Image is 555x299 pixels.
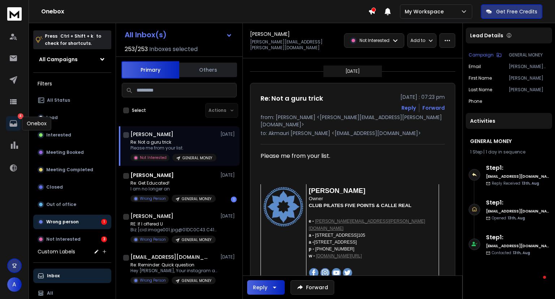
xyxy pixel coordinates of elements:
span: a - [309,240,314,245]
h6: [EMAIL_ADDRESS][DOMAIN_NAME] [486,174,549,179]
p: [PERSON_NAME] [509,75,549,81]
p: My Workspace [405,8,447,15]
div: | [470,149,548,155]
span: Owner [309,196,323,201]
h1: [PERSON_NAME] [250,30,290,38]
p: [DATE] [220,172,237,178]
p: Please me from your list. [130,145,216,151]
h3: Custom Labels [38,248,75,255]
h6: Step 1 : [486,198,549,207]
span: e - [309,219,314,224]
img: c7JOFcyphDtnwzDrgwxZ3tx36ddd20iFnlF2IVMr6x-1yMAzTrD1fjHo7VbJcToCKuzxzMbinkn_CsU6Ns4zyJ9CxRoHW2Hxr... [263,187,303,227]
button: Campaign [469,52,502,58]
img: VSFc0AATsnQWYFnaV5GEblNGJ9Vtc7BZsiMMLjwgjtTPrWmx1D_kdKc70DwyPeHXZFrtMDc6S0DhZk_pczyaZOIgvSA0xlcgR... [309,268,319,278]
div: 1 [231,197,237,202]
span: 13th, Aug [522,181,539,186]
font: [STREET_ADDRESS] [314,240,357,245]
button: Reply [247,280,285,295]
p: Meeting Completed [46,167,93,173]
p: [PERSON_NAME] [509,87,549,93]
p: [DATE] [220,213,237,219]
a: [DOMAIN_NAME][URL] [316,253,362,258]
p: [DATE] [220,254,237,260]
p: GENERAL MONEY [182,155,212,161]
p: Contacted [492,250,530,256]
p: Meeting Booked [46,149,84,155]
p: Re: Get Educated! [130,180,216,186]
p: Closed [46,184,63,190]
h1: All Inbox(s) [125,31,167,38]
h1: GENERAL MONEY [470,138,548,145]
p: Hey [PERSON_NAME], Your instagram and website [130,268,217,274]
span: Ctrl + Shift + k [59,32,94,40]
button: Forward [291,280,334,295]
img: 87yYBgX6PM84AEQZuNvrtoHYbQVqUQtszn4_A-ZHaN8GJozMfmOPzi6ErENI5TOT738SN1ToQmiZdSp7KfAl5u0agp4tQnEGL... [320,268,330,278]
p: Wrong Person [140,196,166,201]
button: All Status [33,93,111,108]
p: [PERSON_NAME][EMAIL_ADDRESS][PERSON_NAME][DOMAIN_NAME] [509,64,549,70]
img: 36dEw0X1O1rJaBqX6COcLptRMJY3zQWoLyk7mgvmZdFy3ze_yj31GrcZrluO9GstT4h88Et3dr4JuwAY3I69dQZBZLyMrQwx6... [343,268,352,278]
span: 13th, Aug [508,215,525,221]
p: to: Akmauri [PERSON_NAME] <[EMAIL_ADDRESS][DOMAIN_NAME]> [261,130,445,137]
p: I am no longer an [130,186,216,192]
p: 4 [18,113,23,119]
span: 1 Step [470,149,482,155]
p: Not Interested [140,155,167,160]
h1: [EMAIL_ADDRESS][DOMAIN_NAME] [130,253,210,261]
p: Reply Received [492,181,539,186]
p: Interested [46,132,71,138]
p: Not Interested [46,236,81,242]
span: [PHONE_NUMBER] [315,247,354,252]
a: 4 [6,116,21,131]
p: First Name [469,75,492,81]
div: 3 [101,236,107,242]
span: a - [309,233,314,238]
p: Opened [492,215,525,221]
p: RE: If I offered U [130,221,217,227]
button: Not Interested3 [33,232,111,247]
p: Get Free Credits [496,8,537,15]
button: Interested [33,128,111,142]
b: [PERSON_NAME] [309,187,366,194]
h6: Step 1 : [486,164,549,172]
button: Closed [33,180,111,194]
p: Last Name [469,87,492,93]
button: Get Free Credits [481,4,542,19]
h3: Inboxes selected [149,45,198,54]
div: Activities [466,113,552,129]
p: [PERSON_NAME][EMAIL_ADDRESS][PERSON_NAME][DOMAIN_NAME] [250,39,340,51]
button: Others [179,62,237,78]
h1: All Campaigns [39,56,78,63]
button: A [7,277,22,292]
p: from: [PERSON_NAME] <[PERSON_NAME][EMAIL_ADDRESS][PERSON_NAME][DOMAIN_NAME]> [261,114,445,128]
p: Campaign [469,52,494,58]
h1: [PERSON_NAME] [130,172,174,179]
button: All Inbox(s) [119,28,238,42]
span: CLUB PILATES FIVE POINTS & CALLE REAL [309,203,412,208]
button: All Campaigns [33,52,111,67]
p: Re: Not a guru trick [130,139,216,145]
p: Re: Reminder: Quick question [130,262,217,268]
p: Biz [cid:image001.jpg@01DC0C43.C4189600] [PERSON_NAME] & [PERSON_NAME] [130,227,217,233]
p: GENERAL MONEY [182,278,211,283]
h1: [PERSON_NAME] [130,212,173,220]
button: Primary [121,61,179,79]
button: Lead [33,110,111,125]
h1: Re: Not a guru trick [261,93,323,104]
div: Reply [253,284,267,291]
b: p - [309,247,314,252]
p: Wrong person [46,219,79,225]
p: GENERAL MONEY [182,237,211,243]
p: Press to check for shortcuts. [45,33,101,47]
img: logo [7,7,22,21]
p: GENERAL MONEY [182,196,211,202]
p: Wrong Person [140,278,166,283]
span: 105 [358,233,365,238]
h1: Onebox [41,7,368,16]
p: [DATE] : 07:23 pm [400,93,445,101]
button: Meeting Completed [33,163,111,177]
img: kM9Xap17m-H3YmjX3Ef0dw_pl3y-InRk0XqAiAi29VT7ioQFf3h_5ZGToKt8vLrn5is86Ktu3TkmYLJ45PiCmU_vqtxfG0h4W... [331,268,341,278]
p: GENERAL MONEY [509,52,549,58]
h1: [PERSON_NAME] [130,131,173,138]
